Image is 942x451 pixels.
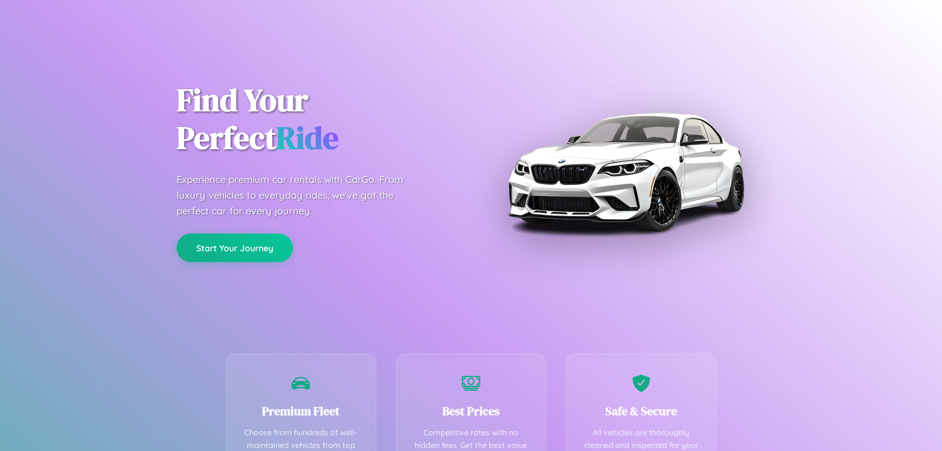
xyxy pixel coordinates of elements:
[411,403,531,419] h3: Best Prices
[581,403,701,419] h3: Safe & Secure
[276,116,339,159] span: Ride
[241,403,361,419] h3: Premium Fleet
[503,49,748,294] img: Premium BMW car rental vehicle
[177,172,422,219] p: Experience premium car rentals with CarGo. From luxury vehicles to everyday rides, we've got the ...
[177,234,293,262] button: Start Your Journey
[177,81,456,157] h1: Find Your Perfect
